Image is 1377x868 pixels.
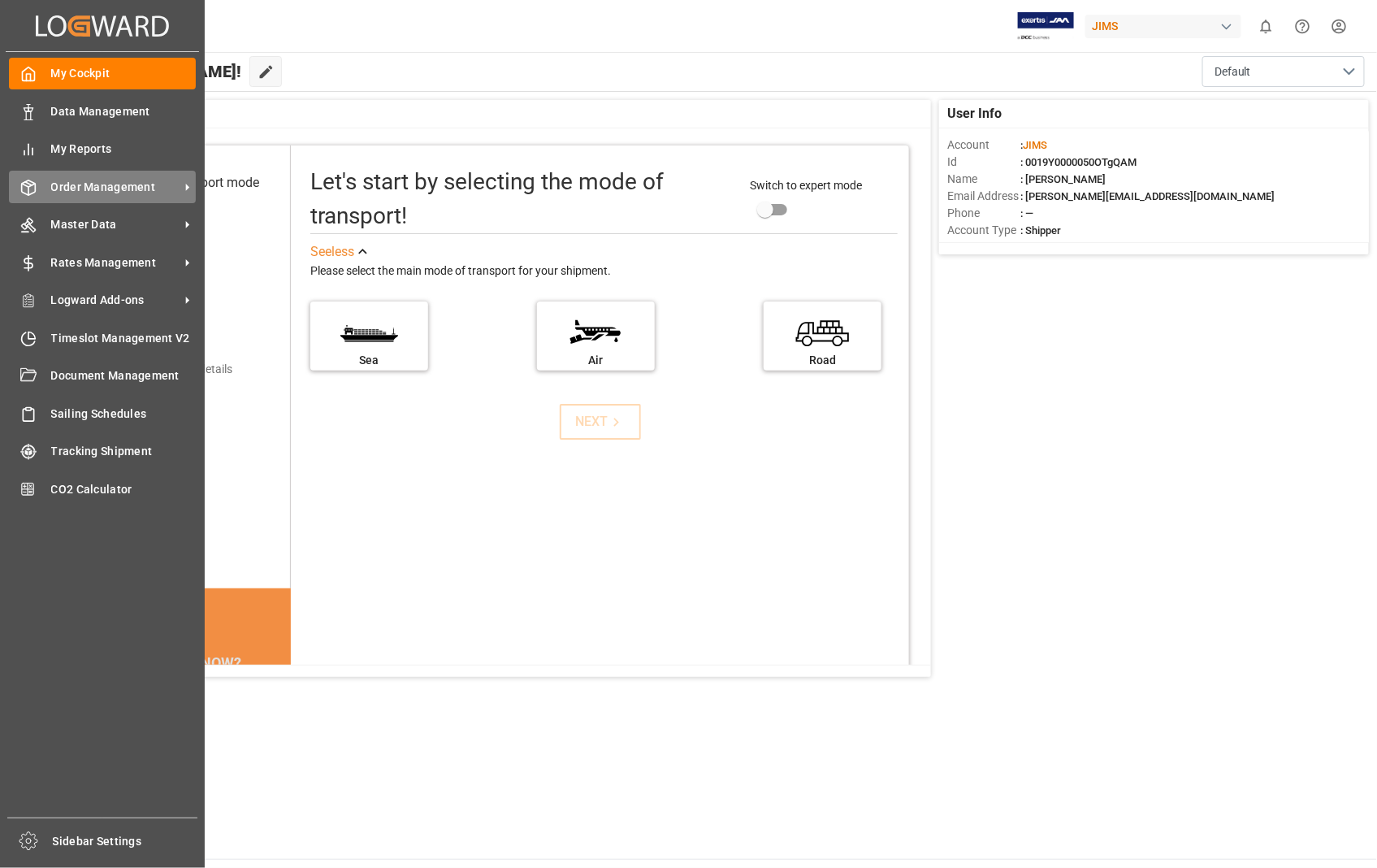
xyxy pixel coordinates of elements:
[1284,8,1321,45] button: Help Center
[750,179,862,192] span: Switch to expert mode
[1020,190,1275,202] span: : [PERSON_NAME][EMAIL_ADDRESS][DOMAIN_NAME]
[51,254,180,271] span: Rates Management
[947,188,1020,205] span: Email Address
[1085,15,1241,38] div: JIMS
[51,103,197,120] span: Data Management
[131,361,232,378] div: Add shipping details
[1215,63,1251,80] span: Default
[1023,139,1047,151] span: JIMS
[9,360,196,392] a: Document Management
[947,171,1020,188] span: Name
[9,436,196,467] a: Tracking Shipment
[51,443,197,460] span: Tracking Shipment
[310,262,899,281] div: Please select the main mode of transport for your shipment.
[51,179,180,196] span: Order Management
[51,141,197,158] span: My Reports
[9,397,196,429] a: Sailing Schedules
[947,137,1020,154] span: Account
[1020,139,1047,151] span: :
[310,165,734,233] div: Let's start by selecting the mode of transport!
[51,65,197,82] span: My Cockpit
[947,222,1020,239] span: Account Type
[1020,173,1106,185] span: : [PERSON_NAME]
[53,833,198,850] span: Sidebar Settings
[1020,207,1033,219] span: : —
[318,352,420,369] div: Sea
[1085,11,1248,41] button: JIMS
[545,352,647,369] div: Air
[9,322,196,354] a: Timeslot Management V2
[772,352,873,369] div: Road
[51,216,180,233] span: Master Data
[560,404,641,440] button: NEXT
[1020,224,1061,237] span: : Shipper
[575,412,625,432] div: NEXT
[1248,8,1284,45] button: show 0 new notifications
[51,367,197,384] span: Document Management
[9,95,196,127] a: Data Management
[947,104,1002,124] span: User Info
[9,58,196,89] a: My Cockpit
[51,330,197,347] span: Timeslot Management V2
[51,292,180,309] span: Logward Add-ons
[1202,56,1365,87] button: open menu
[947,205,1020,222] span: Phone
[1018,12,1074,41] img: Exertis%20JAM%20-%20Email%20Logo.jpg_1722504956.jpg
[51,481,197,498] span: CO2 Calculator
[9,133,196,165] a: My Reports
[310,242,354,262] div: See less
[947,154,1020,171] span: Id
[9,473,196,505] a: CO2 Calculator
[51,406,197,423] span: Sailing Schedules
[1020,156,1137,168] span: : 0019Y0000050OTgQAM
